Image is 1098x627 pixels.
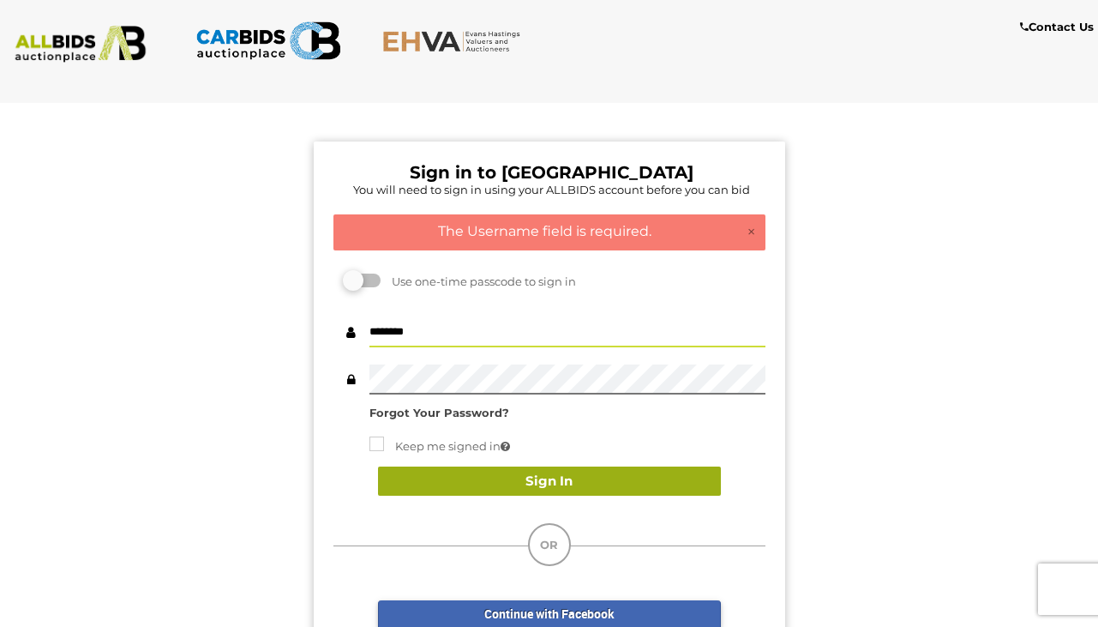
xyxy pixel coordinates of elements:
[378,467,721,497] button: Sign In
[747,224,756,241] a: ×
[1020,20,1094,33] b: Contact Us
[343,224,756,239] h4: The Username field is required.
[382,30,528,52] img: EHVA.com.au
[338,184,765,196] h5: You will need to sign in using your ALLBIDS account before you can bid
[1020,17,1098,37] a: Contact Us
[195,17,341,64] img: CARBIDS.com.au
[369,406,509,419] a: Forgot Your Password?
[410,162,693,183] b: Sign in to [GEOGRAPHIC_DATA]
[528,523,571,566] div: OR
[369,437,510,456] label: Keep me signed in
[383,274,576,288] span: Use one-time passcode to sign in
[8,26,153,63] img: ALLBIDS.com.au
